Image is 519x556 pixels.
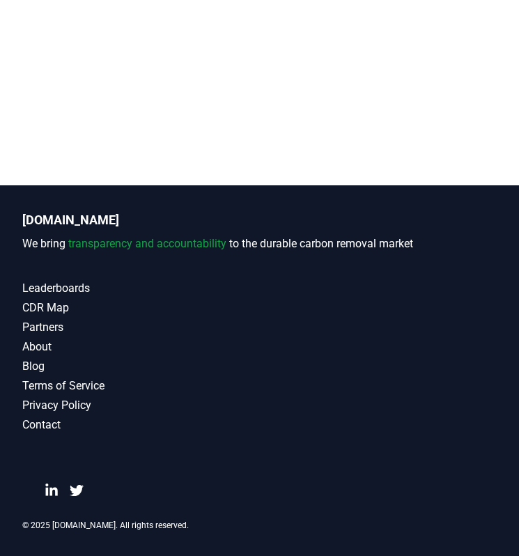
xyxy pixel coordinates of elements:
a: LinkedIn [45,484,59,497]
p: [DOMAIN_NAME] [22,210,497,230]
a: About [22,339,497,355]
p: © 2025 [DOMAIN_NAME]. All rights reserved. [22,520,497,531]
a: CDR Map [22,300,497,316]
p: We bring to the durable carbon removal market [22,235,497,252]
a: Contact [22,417,497,433]
span: transparency and accountability [68,237,226,250]
a: Partners [22,319,497,336]
a: Twitter [70,484,84,497]
a: Blog [22,358,497,375]
a: Leaderboards [22,280,497,297]
a: Privacy Policy [22,397,497,414]
a: Terms of Service [22,378,497,394]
